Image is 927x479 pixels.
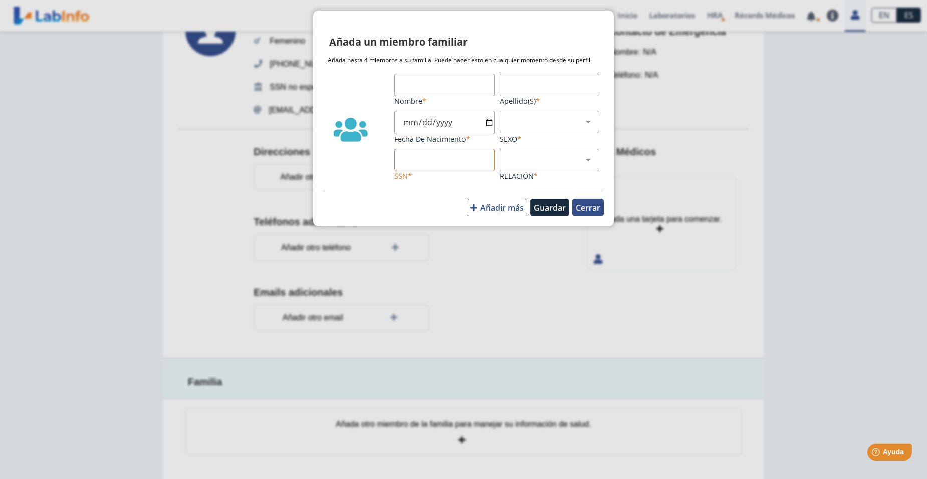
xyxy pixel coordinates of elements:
button: Añadir más [467,199,527,216]
label: Fecha de Nacimiento [394,134,495,144]
button: Guardar [530,199,569,216]
label: Nombre [394,96,495,106]
label: Relación [500,171,600,181]
label: Sexo [500,134,600,144]
div: Añada hasta 4 miembros a su familia. Puede hacer esto en cualquier momento desde su perfil. [328,56,599,65]
h4: Añada un miembro familiar [329,35,468,50]
iframe: Help widget launcher [838,440,916,468]
label: SSN [394,171,495,181]
span: Añadir más [480,202,524,213]
label: Apellido(s) [500,96,600,106]
button: Cerrar [572,199,604,216]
